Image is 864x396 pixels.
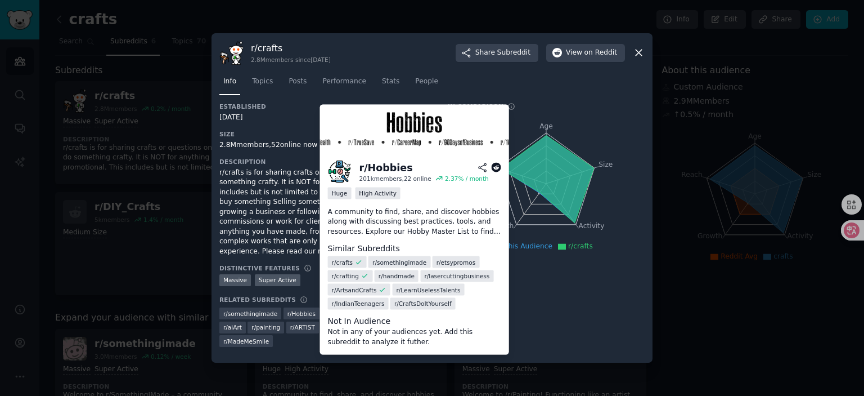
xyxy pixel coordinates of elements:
[584,48,617,58] span: on Reddit
[328,315,501,327] dt: Not In Audience
[219,103,432,110] h3: Established
[332,286,377,293] span: r/ ArtsandCrafts
[378,73,403,96] a: Stats
[219,168,432,257] div: r/crafts is for sharing crafts or questions on how to do something crafty. It is NOT for anything...
[566,48,617,58] span: View
[394,300,452,308] span: r/ CraftsDoItYourself
[328,159,352,183] img: Hobbies
[456,44,538,62] button: ShareSubreddit
[223,77,236,87] span: Info
[382,77,399,87] span: Stats
[287,310,316,318] span: r/ Hobbies
[219,296,296,304] h3: Related Subreddits
[219,158,432,166] h3: Description
[219,130,432,138] h3: Size
[497,48,530,58] span: Subreddit
[328,242,501,254] dt: Similar Subreddits
[539,122,553,130] tspan: Age
[332,272,359,280] span: r/ crafting
[359,161,413,175] div: r/ Hobbies
[290,323,315,331] span: r/ ARTIST
[289,77,307,87] span: Posts
[328,207,501,237] p: A community to find, share, and discover hobbies along with discussing best practices, tools, and...
[219,140,432,150] div: 2.8M members, 52 online now
[568,242,593,250] span: r/crafts
[546,44,625,62] button: Viewon Reddit
[579,222,605,230] tspan: Activity
[219,41,243,65] img: crafts
[219,264,300,272] h3: Distinctive Features
[415,77,438,87] span: People
[251,42,331,54] h3: r/ crafts
[255,274,300,286] div: Super Active
[445,175,489,183] div: 2.37 % / month
[251,323,280,331] span: r/ painting
[355,187,400,199] div: High Activity
[411,73,442,96] a: People
[248,73,277,96] a: Topics
[219,274,251,286] div: Massive
[322,77,366,87] span: Performance
[504,242,552,250] span: This Audience
[379,272,415,280] span: r/ handmade
[219,73,240,96] a: Info
[598,160,613,168] tspan: Size
[328,187,352,199] div: Huge
[223,323,242,331] span: r/ aiArt
[489,222,514,230] tspan: Growth
[251,56,331,64] div: 2.8M members since [DATE]
[332,258,353,266] span: r/ crafts
[285,73,310,96] a: Posts
[332,300,385,308] span: r/ IndianTeenagers
[219,113,432,123] div: [DATE]
[475,48,530,58] span: Share
[436,258,475,266] span: r/ etsypromos
[372,258,426,266] span: r/ somethingimade
[252,77,273,87] span: Topics
[320,104,509,152] img: Discover And Find A Hobby Or Hobbies That's Right For You! Show Us Your Current Hobbies!
[396,286,460,293] span: r/ LearnUselessTalents
[359,175,431,183] div: 201k members, 22 online
[318,73,370,96] a: Performance
[223,337,269,345] span: r/ MadeMeSmile
[328,327,501,347] dd: Not in any of your audiences yet. Add this subreddit to analyze it futher.
[223,310,277,318] span: r/ somethingimade
[448,103,503,110] h3: In Comparison
[424,272,489,280] span: r/ lasercuttingbusiness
